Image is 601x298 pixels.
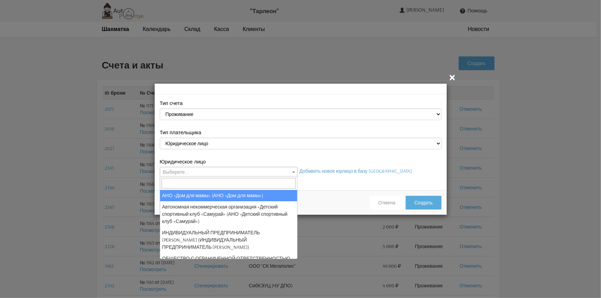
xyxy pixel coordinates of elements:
span: Выберете... [163,169,188,175]
i:  [448,73,457,81]
label: Тип счета [160,99,183,107]
label: Юридическое лицо [160,158,206,165]
li: ОБЩЕСТВО С ОГРАНИЧЕННОЙ ОТВЕТСТВЕННОСТЬЮ "СК-ТСС" (ООО "СК-ТСС") [160,253,297,272]
button: Создать [406,196,441,210]
label: Тип плательщика [160,129,201,136]
li: ИНДИВИДУАЛЬНЫЙ ПРЕДПРИНИМАТЕЛЬ [PERSON_NAME] (ИНДИВИДУАЛЬНЫЙ ПРЕДПРИНИМАТЕЛЬ [PERSON_NAME]) [160,227,297,253]
li: Автономная некоммерческая организация «Детский спортивный клуб «Самурай» (АНО «Детский спортивный... [160,201,297,227]
button: Отмена [370,196,404,210]
li: АНО «Дом для мамы» (АНО «Дом для мамы») [160,190,297,201]
button: Закрыть [448,73,457,82]
a: Добавить новое юрлицо в базу [GEOGRAPHIC_DATA] [300,168,412,174]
